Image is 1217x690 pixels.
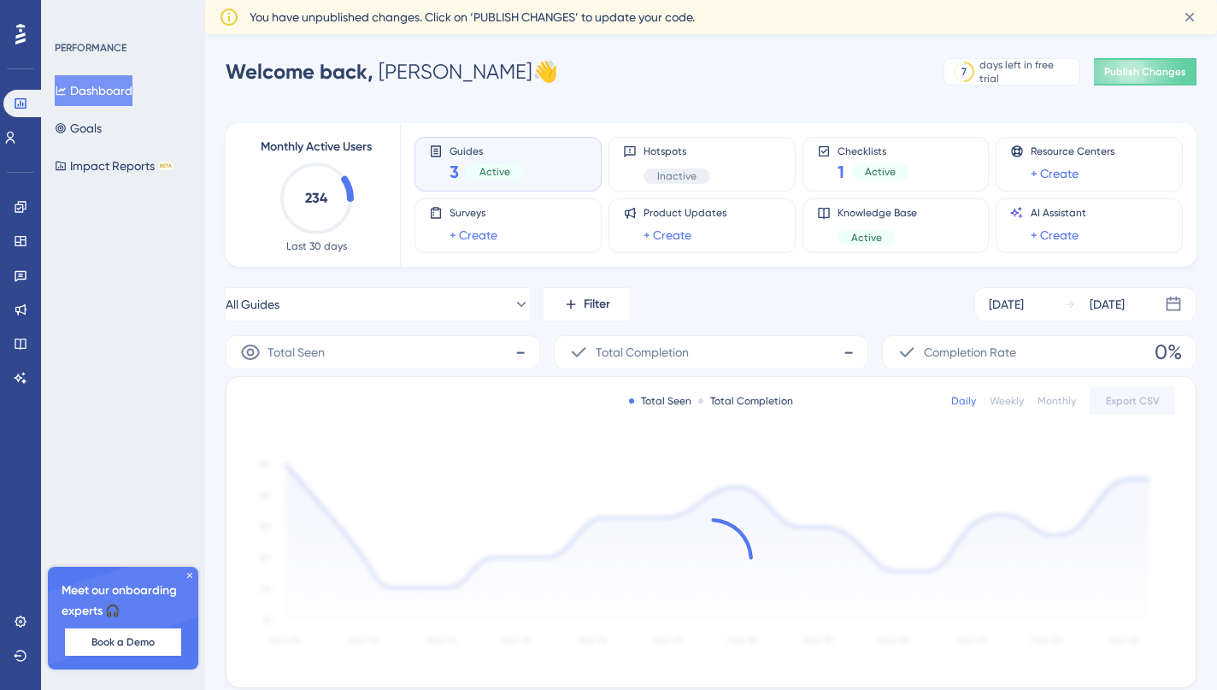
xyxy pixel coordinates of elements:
[1090,387,1175,415] button: Export CSV
[226,58,558,86] div: [PERSON_NAME] 👋
[961,65,967,79] div: 7
[91,635,155,649] span: Book a Demo
[226,294,279,315] span: All Guides
[584,294,610,315] span: Filter
[515,339,526,366] span: -
[951,394,976,408] div: Daily
[989,294,1024,315] div: [DATE]
[1106,394,1160,408] span: Export CSV
[305,190,328,206] text: 234
[55,41,126,55] div: PERFORMANCE
[450,160,459,184] span: 3
[990,394,1024,408] div: Weekly
[226,287,530,321] button: All Guides
[250,7,695,27] span: You have unpublished changes. Click on ‘PUBLISH CHANGES’ to update your code.
[544,287,629,321] button: Filter
[596,342,689,363] span: Total Completion
[65,628,181,656] button: Book a Demo
[844,339,854,366] span: -
[838,144,909,156] span: Checklists
[450,144,524,156] span: Guides
[261,137,372,157] span: Monthly Active Users
[450,206,497,220] span: Surveys
[1031,163,1079,184] a: + Create
[479,165,510,179] span: Active
[1031,206,1086,220] span: AI Assistant
[1031,144,1114,158] span: Resource Centers
[1090,294,1125,315] div: [DATE]
[55,150,173,181] button: Impact ReportsBETA
[644,206,726,220] span: Product Updates
[226,59,373,84] span: Welcome back,
[644,225,691,245] a: + Create
[450,225,497,245] a: + Create
[268,342,325,363] span: Total Seen
[1155,339,1182,366] span: 0%
[865,165,896,179] span: Active
[979,58,1074,86] div: days left in free trial
[55,75,132,106] button: Dashboard
[629,394,691,408] div: Total Seen
[644,144,710,158] span: Hotspots
[838,160,844,184] span: 1
[1031,225,1079,245] a: + Create
[698,394,793,408] div: Total Completion
[55,113,102,144] button: Goals
[657,169,697,183] span: Inactive
[286,239,347,253] span: Last 30 days
[1094,58,1196,86] button: Publish Changes
[1104,65,1186,79] span: Publish Changes
[158,162,173,170] div: BETA
[924,342,1016,363] span: Completion Rate
[62,581,185,622] span: Meet our onboarding experts 🎧
[838,206,917,220] span: Knowledge Base
[851,231,882,245] span: Active
[1038,394,1076,408] div: Monthly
